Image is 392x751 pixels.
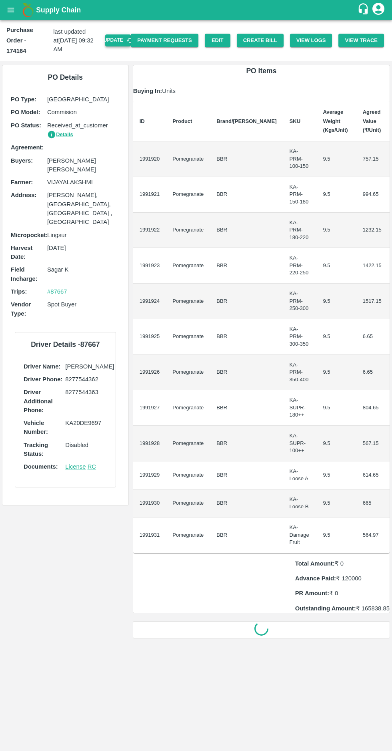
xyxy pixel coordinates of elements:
[133,88,162,94] b: Buying In:
[47,121,120,139] p: Received_at_customer
[283,284,317,319] td: KA-PRM-250-300
[357,3,371,17] div: customer-support
[283,390,317,426] td: KA-SUPR-180++
[210,489,283,517] td: BBR
[11,157,33,164] b: Buyers :
[356,355,390,391] td: 6.65
[24,363,60,370] b: Driver Name:
[205,34,230,48] a: Edit
[11,109,40,115] b: PO Model :
[47,231,120,240] p: Lingsur
[356,461,390,489] td: 614.65
[47,191,120,226] p: [PERSON_NAME], [GEOGRAPHIC_DATA], [GEOGRAPHIC_DATA] , [GEOGRAPHIC_DATA]
[237,34,284,48] button: Create Bill
[11,245,32,260] b: Harvest Date :
[131,34,198,48] a: Payment Requests
[356,177,390,213] td: 994.65
[133,489,166,517] td: 1991930
[295,560,335,567] b: Total Amount:
[11,232,48,238] b: Micropocket :
[6,27,33,54] b: Purchase Order - 174164
[11,122,41,129] b: PO Status :
[295,559,390,568] p: ₹ 0
[283,213,317,248] td: KA-PRM-180-220
[133,248,166,284] td: 1991923
[2,1,20,19] button: open drawer
[210,141,283,177] td: BBR
[24,376,62,383] b: Driver Phone:
[166,284,210,319] td: Pomegranate
[283,177,317,213] td: KA-PRM-150-180
[88,463,96,470] a: RC
[65,441,107,449] p: Disabled
[11,266,38,282] b: Field Incharge :
[295,605,356,612] b: Outstanding Amount:
[36,6,81,14] b: Supply Chain
[166,426,210,461] td: Pomegranate
[371,2,386,18] div: account of current user
[210,177,283,213] td: BBR
[133,461,166,489] td: 1991929
[133,284,166,319] td: 1991924
[210,426,283,461] td: BBR
[295,574,390,583] p: ₹ 120000
[166,177,210,213] td: Pomegranate
[166,461,210,489] td: Pomegranate
[133,517,166,553] td: 1991931
[356,141,390,177] td: 757.15
[323,109,348,133] b: Average Weight (Kgs/Unit)
[316,213,356,248] td: 9.5
[356,390,390,426] td: 804.65
[316,426,356,461] td: 9.5
[316,390,356,426] td: 9.5
[295,590,329,596] b: PR Amount:
[316,319,356,355] td: 9.5
[316,517,356,553] td: 9.5
[133,319,166,355] td: 1991925
[11,288,27,295] b: Trips :
[283,461,317,489] td: KA-Loose A
[133,87,390,95] p: Units
[24,463,58,470] b: Documents:
[166,355,210,391] td: Pomegranate
[24,442,48,457] b: Tracking Status:
[295,589,390,598] p: ₹ 0
[11,301,31,316] b: Vendor Type :
[338,34,384,48] button: View Trace
[283,517,317,553] td: KA-Damage Fruit
[133,65,390,77] h6: PO Items
[166,517,210,553] td: Pomegranate
[140,118,145,124] b: ID
[210,517,283,553] td: BBR
[105,34,131,46] button: Update
[166,390,210,426] td: Pomegranate
[290,34,332,48] button: View Logs
[210,461,283,489] td: BBR
[47,108,120,117] p: Commision
[166,213,210,248] td: Pomegranate
[20,2,36,18] img: logo
[11,192,36,198] b: Address :
[6,25,131,56] div: last updated at [DATE] 09:32 AM
[283,355,317,391] td: KA-PRM-350-400
[316,177,356,213] td: 9.5
[316,248,356,284] td: 9.5
[283,426,317,461] td: KA-SUPR-100++
[356,284,390,319] td: 1517.15
[65,419,107,427] p: KA20DE9697
[356,517,390,553] td: 564.97
[47,300,120,309] p: Spot Buyer
[356,248,390,284] td: 1422.15
[283,489,317,517] td: KA-Loose B
[283,141,317,177] td: KA-PRM-100-150
[356,426,390,461] td: 567.15
[166,141,210,177] td: Pomegranate
[295,575,336,582] b: Advance Paid:
[133,390,166,426] td: 1991927
[47,130,73,139] button: Details
[316,461,356,489] td: 9.5
[47,156,120,174] p: [PERSON_NAME] [PERSON_NAME]
[9,72,122,83] h6: PO Details
[11,96,36,103] b: PO Type :
[210,390,283,426] td: BBR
